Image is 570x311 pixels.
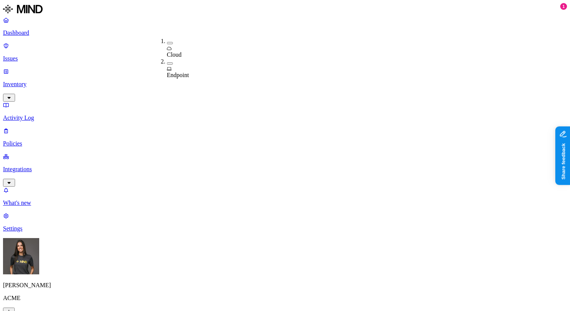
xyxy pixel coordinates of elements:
p: Inventory [3,81,567,88]
p: Issues [3,55,567,62]
a: Policies [3,127,567,147]
img: Gal Cohen [3,238,39,274]
a: Inventory [3,68,567,101]
a: MIND [3,3,567,17]
a: Integrations [3,153,567,186]
a: Dashboard [3,17,567,36]
a: Settings [3,212,567,232]
p: ACME [3,295,567,302]
p: Policies [3,140,567,147]
span: Cloud [167,51,182,58]
p: Settings [3,225,567,232]
a: Activity Log [3,102,567,121]
p: Activity Log [3,114,567,121]
div: 1 [560,3,567,10]
p: What's new [3,200,567,206]
img: MIND [3,3,43,15]
p: Integrations [3,166,567,173]
a: What's new [3,187,567,206]
p: Dashboard [3,29,567,36]
a: Issues [3,42,567,62]
span: Endpoint [167,72,189,78]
